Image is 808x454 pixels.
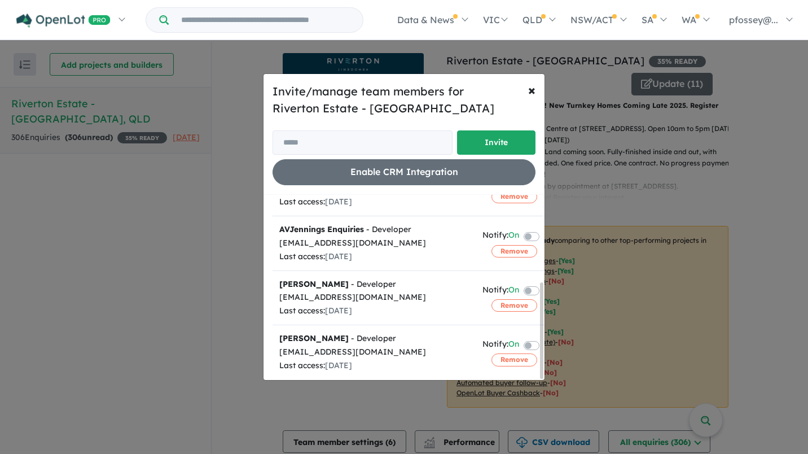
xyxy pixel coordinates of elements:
[482,283,519,299] div: Notify:
[279,195,469,209] div: Last access:
[325,197,352,207] span: [DATE]
[16,14,111,28] img: Openlot PRO Logo White
[457,130,535,155] button: Invite
[279,279,349,289] strong: [PERSON_NAME]
[508,229,519,244] span: On
[279,359,469,373] div: Last access:
[279,333,349,343] strong: [PERSON_NAME]
[279,278,469,291] div: - Developer
[279,346,469,359] div: [EMAIL_ADDRESS][DOMAIN_NAME]
[491,190,537,203] button: Remove
[729,14,778,25] span: pfossey@...
[279,304,469,318] div: Last access:
[482,338,519,353] div: Notify:
[279,224,364,234] strong: AVJennings Enquiries
[279,250,469,264] div: Last access:
[508,338,519,353] span: On
[279,332,469,346] div: - Developer
[325,305,352,316] span: [DATE]
[528,81,535,98] span: ×
[491,353,537,366] button: Remove
[491,299,537,312] button: Remove
[279,237,469,250] div: [EMAIL_ADDRESS][DOMAIN_NAME]
[279,223,469,237] div: - Developer
[508,283,519,299] span: On
[325,251,352,261] span: [DATE]
[279,291,469,304] div: [EMAIL_ADDRESS][DOMAIN_NAME]
[482,229,519,244] div: Notify:
[171,8,361,32] input: Try estate name, suburb, builder or developer
[491,245,537,257] button: Remove
[273,159,535,185] button: Enable CRM Integration
[273,83,535,117] h5: Invite/manage team members for Riverton Estate - [GEOGRAPHIC_DATA]
[325,360,352,370] span: [DATE]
